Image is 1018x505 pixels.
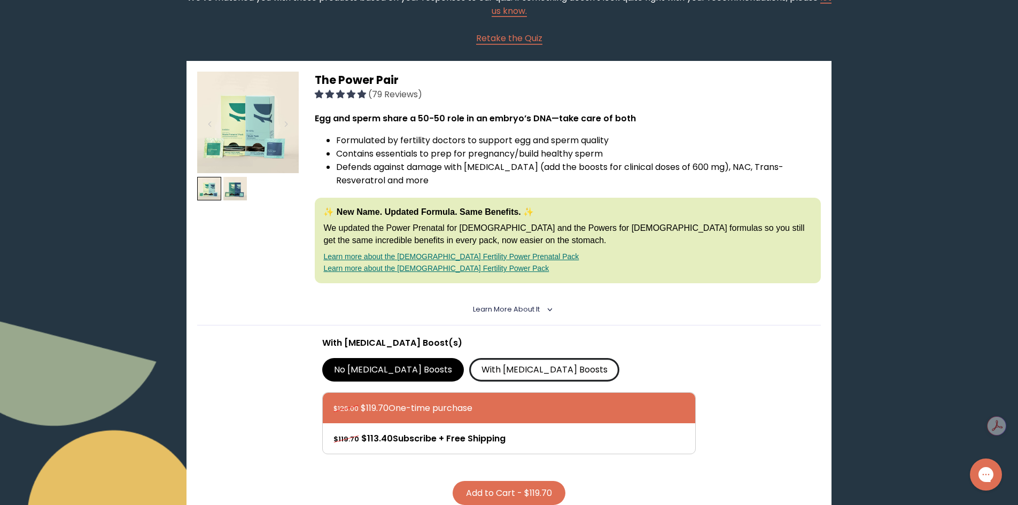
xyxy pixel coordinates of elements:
[476,32,542,44] span: Retake the Quiz
[965,455,1007,494] iframe: Gorgias live chat messenger
[323,207,534,216] strong: ✨ New Name. Updated Formula. Same Benefits. ✨
[336,134,820,147] li: Formulated by fertility doctors to support egg and sperm quality
[336,147,820,160] li: Contains essentials to prep for pregnancy/build healthy sperm
[315,112,636,125] strong: Egg and sperm share a 50-50 role in an embryo’s DNA—take care of both
[323,252,579,261] a: Learn more about the [DEMOGRAPHIC_DATA] Fertility Power Prenatal Pack
[197,72,299,173] img: thumbnail image
[323,264,549,273] a: Learn more about the [DEMOGRAPHIC_DATA] Fertility Power Pack
[322,336,696,349] p: With [MEDICAL_DATA] Boost(s)
[315,72,399,88] span: The Power Pair
[473,305,540,314] span: Learn More About it
[323,222,812,246] p: We updated the Power Prenatal for [DEMOGRAPHIC_DATA] and the Powers for [DEMOGRAPHIC_DATA] formul...
[336,160,820,187] li: Defends against damage with [MEDICAL_DATA] (add the boosts for clinical doses of 600 mg), NAC, Tr...
[543,307,553,312] i: <
[476,32,542,45] a: Retake the Quiz
[473,305,545,314] summary: Learn More About it <
[322,358,464,382] label: No [MEDICAL_DATA] Boosts
[197,177,221,201] img: thumbnail image
[368,88,422,100] span: (79 Reviews)
[453,481,565,505] button: Add to Cart - $119.70
[315,88,368,100] span: 4.92 stars
[469,358,619,382] label: With [MEDICAL_DATA] Boosts
[223,177,247,201] img: thumbnail image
